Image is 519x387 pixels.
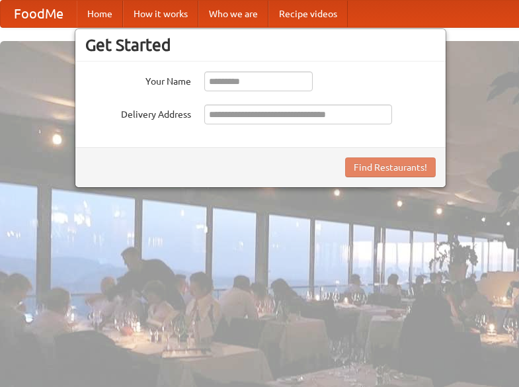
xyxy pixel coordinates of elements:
[85,105,191,121] label: Delivery Address
[77,1,123,27] a: Home
[198,1,268,27] a: Who we are
[1,1,77,27] a: FoodMe
[268,1,348,27] a: Recipe videos
[85,35,436,55] h3: Get Started
[85,71,191,88] label: Your Name
[345,157,436,177] button: Find Restaurants!
[123,1,198,27] a: How it works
